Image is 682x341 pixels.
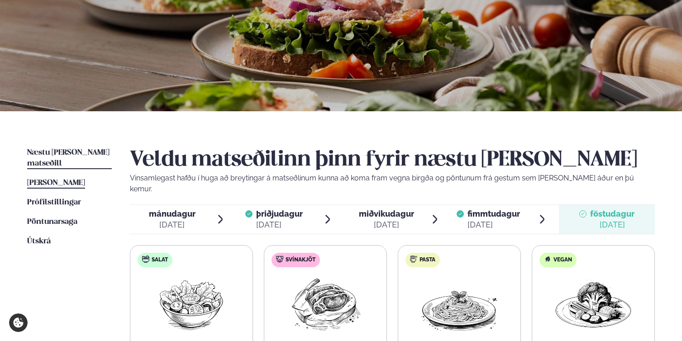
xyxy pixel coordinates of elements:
a: Prófílstillingar [27,197,81,208]
img: pasta.svg [410,256,417,263]
img: Salad.png [152,275,232,332]
span: Svínakjöt [286,256,315,264]
span: mánudagur [149,209,196,218]
span: Útskrá [27,237,51,245]
img: Vegan.svg [544,256,551,263]
div: [DATE] [149,219,196,230]
div: [DATE] [359,219,414,230]
span: Pasta [420,256,435,264]
div: [DATE] [590,219,634,230]
a: Cookie settings [9,313,28,332]
a: [PERSON_NAME] [27,178,85,189]
span: Salat [152,256,168,264]
span: fimmtudagur [467,209,520,218]
a: Næstu [PERSON_NAME] matseðill [27,147,112,169]
span: [PERSON_NAME] [27,179,85,187]
img: Spagetti.png [420,275,499,332]
span: þriðjudagur [256,209,303,218]
img: salad.svg [142,256,149,263]
img: Vegan.png [553,275,633,332]
span: Pöntunarsaga [27,218,77,226]
h2: Veldu matseðilinn þinn fyrir næstu [PERSON_NAME] [130,147,655,173]
div: [DATE] [467,219,520,230]
a: Útskrá [27,236,51,247]
span: Prófílstillingar [27,199,81,206]
img: pork.svg [276,256,283,263]
img: Pork-Meat.png [286,275,366,332]
p: Vinsamlegast hafðu í huga að breytingar á matseðlinum kunna að koma fram vegna birgða og pöntunum... [130,173,655,194]
span: Næstu [PERSON_NAME] matseðill [27,149,110,167]
span: miðvikudagur [359,209,414,218]
a: Pöntunarsaga [27,217,77,227]
span: Vegan [553,256,572,264]
span: föstudagur [590,209,634,218]
div: [DATE] [256,219,303,230]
